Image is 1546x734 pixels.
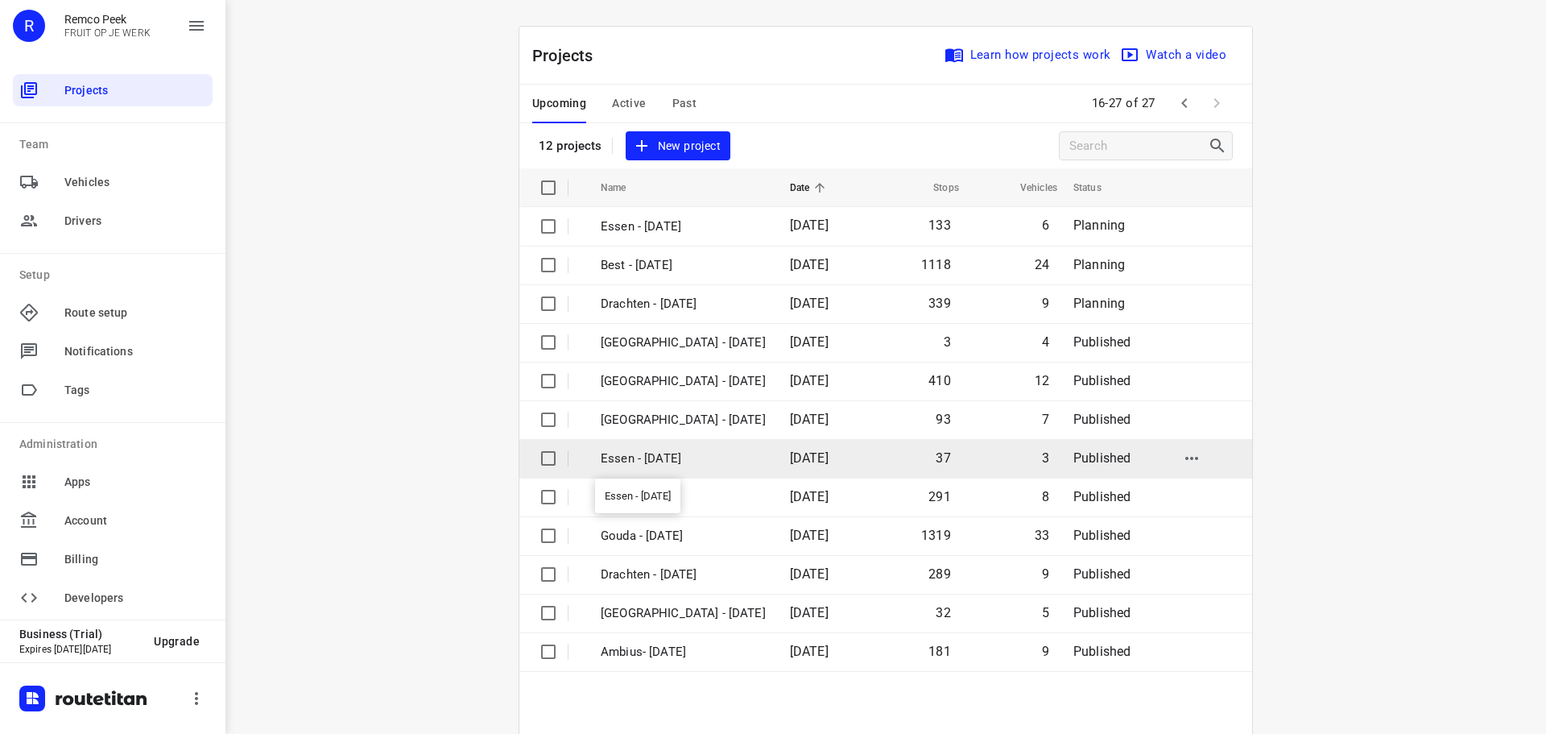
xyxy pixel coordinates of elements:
[1073,489,1131,504] span: Published
[936,412,950,427] span: 93
[601,643,766,661] p: Ambius- Monday
[1042,334,1049,350] span: 4
[601,566,766,584] p: Drachten - Tuesday
[13,166,213,198] div: Vehicles
[1042,489,1049,504] span: 8
[790,257,829,272] span: [DATE]
[790,296,829,311] span: [DATE]
[601,411,766,429] p: Gemeente Rotterdam - Tuesday
[790,644,829,659] span: [DATE]
[19,436,213,453] p: Administration
[1073,373,1131,388] span: Published
[790,412,829,427] span: [DATE]
[601,295,766,313] p: Drachten - Wednesday
[626,131,730,161] button: New project
[1042,644,1049,659] span: 9
[790,334,829,350] span: [DATE]
[13,374,213,406] div: Tags
[790,450,829,466] span: [DATE]
[1208,136,1232,156] div: Search
[13,335,213,367] div: Notifications
[1168,87,1201,119] span: Previous Page
[13,297,213,329] div: Route setup
[64,551,206,568] span: Billing
[64,590,206,607] span: Developers
[790,373,829,388] span: [DATE]
[1073,644,1131,659] span: Published
[790,489,829,504] span: [DATE]
[13,205,213,237] div: Drivers
[64,82,206,99] span: Projects
[64,213,206,230] span: Drivers
[1073,178,1122,197] span: Status
[928,566,951,582] span: 289
[921,257,951,272] span: 1118
[1035,373,1049,388] span: 12
[928,373,951,388] span: 410
[19,644,141,655] p: Expires [DATE][DATE]
[1035,528,1049,543] span: 33
[64,512,206,529] span: Account
[1201,87,1233,119] span: Next Page
[944,334,951,350] span: 3
[64,13,151,26] p: Remco Peek
[539,139,602,153] p: 12 projects
[928,218,951,233] span: 133
[612,93,646,114] span: Active
[1042,412,1049,427] span: 7
[601,488,766,507] p: Best - Tuesday
[928,644,951,659] span: 181
[601,178,647,197] span: Name
[790,218,829,233] span: [DATE]
[64,474,206,491] span: Apps
[936,450,950,466] span: 37
[1042,218,1049,233] span: 6
[936,605,950,620] span: 32
[64,382,206,399] span: Tags
[532,44,606,68] p: Projects
[601,372,766,391] p: Zwolle - Tuesday
[601,334,766,352] p: Antwerpen - Tuesday
[64,174,206,191] span: Vehicles
[912,178,959,197] span: Stops
[13,504,213,537] div: Account
[1035,257,1049,272] span: 24
[999,178,1057,197] span: Vehicles
[1073,296,1125,311] span: Planning
[601,256,766,275] p: Best - Wednesday
[13,466,213,498] div: Apps
[19,267,213,284] p: Setup
[928,489,951,504] span: 291
[635,136,721,156] span: New project
[64,27,151,39] p: FRUIT OP JE WERK
[1042,566,1049,582] span: 9
[141,627,213,656] button: Upgrade
[1085,86,1163,121] span: 16-27 of 27
[601,604,766,623] p: Gemeente Rotterdam - Monday
[154,635,200,648] span: Upgrade
[13,74,213,106] div: Projects
[1069,134,1208,159] input: Search projects
[601,527,766,545] p: Gouda - Tuesday
[64,343,206,360] span: Notifications
[19,136,213,153] p: Team
[1073,566,1131,582] span: Published
[1073,605,1131,620] span: Published
[64,305,206,321] span: Route setup
[790,566,829,582] span: [DATE]
[13,582,213,614] div: Developers
[13,543,213,575] div: Billing
[672,93,697,114] span: Past
[1073,334,1131,350] span: Published
[1073,450,1131,466] span: Published
[790,605,829,620] span: [DATE]
[1042,450,1049,466] span: 3
[1042,296,1049,311] span: 9
[921,528,951,543] span: 1319
[601,218,766,236] p: Essen - Wednesday
[790,528,829,543] span: [DATE]
[1073,412,1131,427] span: Published
[1042,605,1049,620] span: 5
[13,10,45,42] div: R
[1073,218,1125,233] span: Planning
